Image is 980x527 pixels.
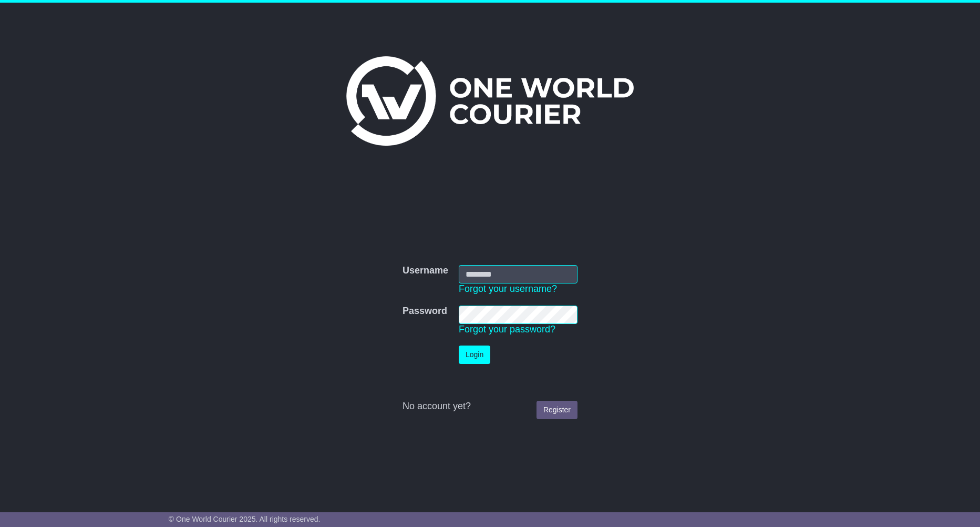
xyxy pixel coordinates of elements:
a: Register [537,401,577,419]
label: Password [403,306,447,317]
a: Forgot your password? [459,324,555,335]
div: No account yet? [403,401,577,412]
span: © One World Courier 2025. All rights reserved. [169,515,321,523]
button: Login [459,346,490,364]
label: Username [403,265,448,277]
a: Forgot your username? [459,283,557,294]
img: One World [346,56,633,146]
